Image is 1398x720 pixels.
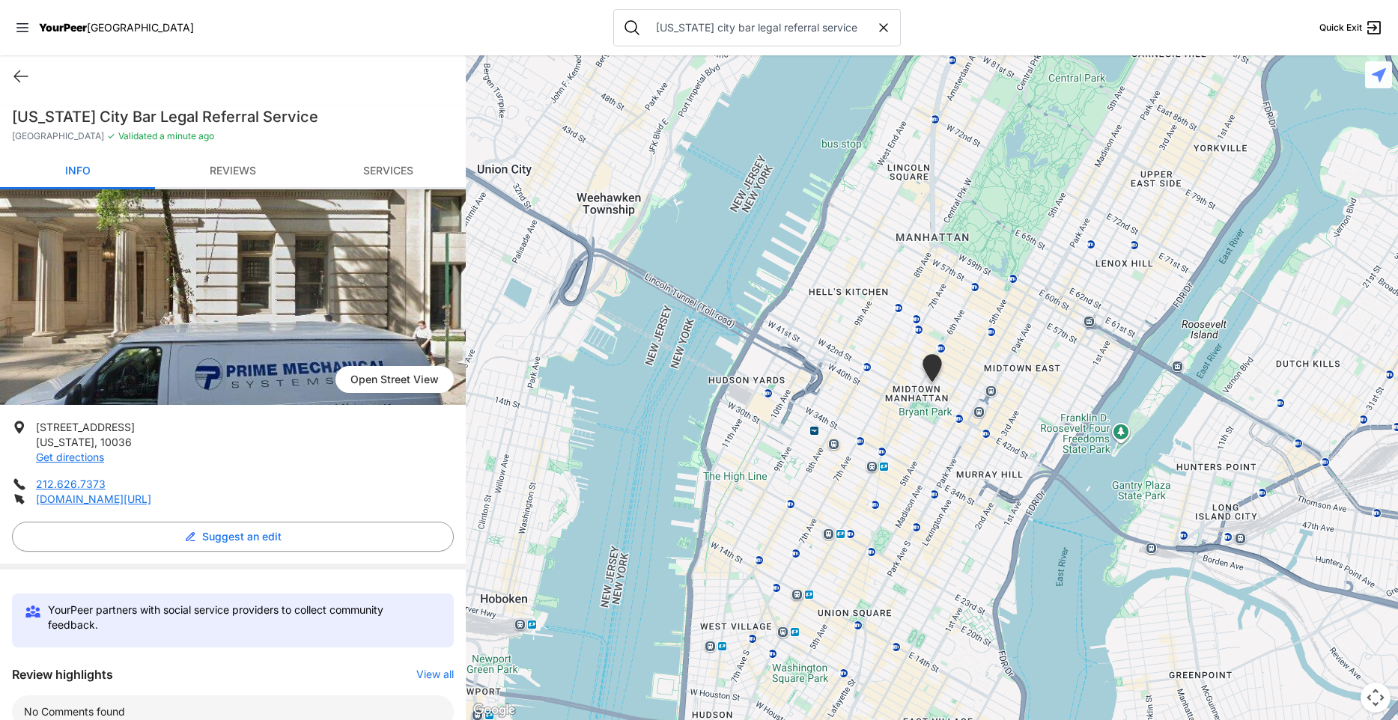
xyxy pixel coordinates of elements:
span: Quick Exit [1319,22,1362,34]
span: 10036 [100,436,132,448]
input: Search [647,20,876,35]
span: Suggest an edit [202,529,282,544]
a: 212.626.7373 [36,478,106,490]
img: Google [469,701,519,720]
h3: Review highlights [12,665,113,683]
a: Get directions [36,451,104,463]
a: Open this area in Google Maps (opens a new window) [469,701,519,720]
a: Reviews [155,154,310,189]
a: Quick Exit [1319,19,1383,37]
span: [GEOGRAPHIC_DATA] [12,130,104,142]
a: YourPeer[GEOGRAPHIC_DATA] [39,23,194,32]
span: ✓ [107,130,115,142]
span: [STREET_ADDRESS] [36,421,135,433]
button: Suggest an edit [12,522,454,552]
h1: [US_STATE] City Bar Legal Referral Service [12,106,454,127]
span: [US_STATE] [36,436,94,448]
span: a minute ago [157,130,214,141]
button: Map camera controls [1361,683,1391,713]
span: [GEOGRAPHIC_DATA] [87,21,194,34]
span: , [94,436,97,448]
span: YourPeer [39,21,87,34]
span: Open Street View [335,366,454,393]
p: YourPeer partners with social service providers to collect community feedback. [48,602,424,632]
a: Services [311,154,466,189]
a: [DOMAIN_NAME][URL] [36,492,151,505]
button: View all [416,667,454,682]
span: Validated [118,130,157,141]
